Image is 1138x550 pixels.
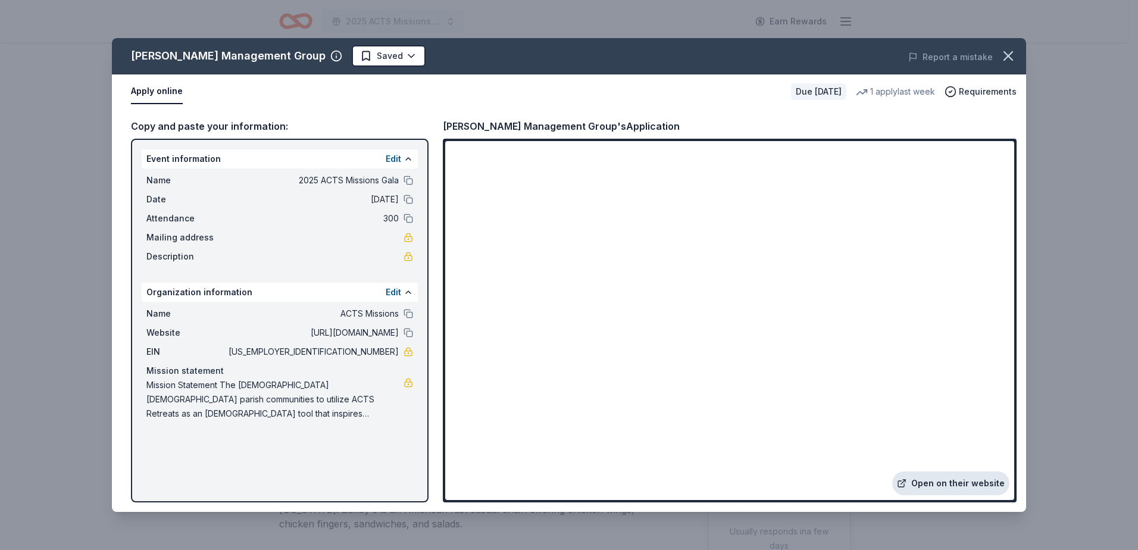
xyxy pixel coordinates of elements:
[791,83,846,100] div: Due [DATE]
[146,211,226,226] span: Attendance
[226,192,399,207] span: [DATE]
[146,249,226,264] span: Description
[386,285,401,299] button: Edit
[146,192,226,207] span: Date
[131,79,183,104] button: Apply online
[226,326,399,340] span: [URL][DOMAIN_NAME]
[146,173,226,187] span: Name
[146,378,404,421] span: Mission Statement The [DEMOGRAPHIC_DATA] [DEMOGRAPHIC_DATA] parish communities to utilize ACTS Re...
[226,173,399,187] span: 2025 ACTS Missions Gala
[146,326,226,340] span: Website
[443,118,680,134] div: [PERSON_NAME] Management Group's Application
[146,345,226,359] span: EIN
[945,85,1017,99] button: Requirements
[226,307,399,321] span: ACTS Missions
[352,45,426,67] button: Saved
[226,211,399,226] span: 300
[146,364,413,378] div: Mission statement
[892,471,1009,495] a: Open on their website
[142,149,418,168] div: Event information
[908,50,993,64] button: Report a mistake
[959,85,1017,99] span: Requirements
[377,49,403,63] span: Saved
[131,46,326,65] div: [PERSON_NAME] Management Group
[856,85,935,99] div: 1 apply last week
[386,152,401,166] button: Edit
[142,283,418,302] div: Organization information
[146,230,226,245] span: Mailing address
[131,118,429,134] div: Copy and paste your information:
[226,345,399,359] span: [US_EMPLOYER_IDENTIFICATION_NUMBER]
[146,307,226,321] span: Name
